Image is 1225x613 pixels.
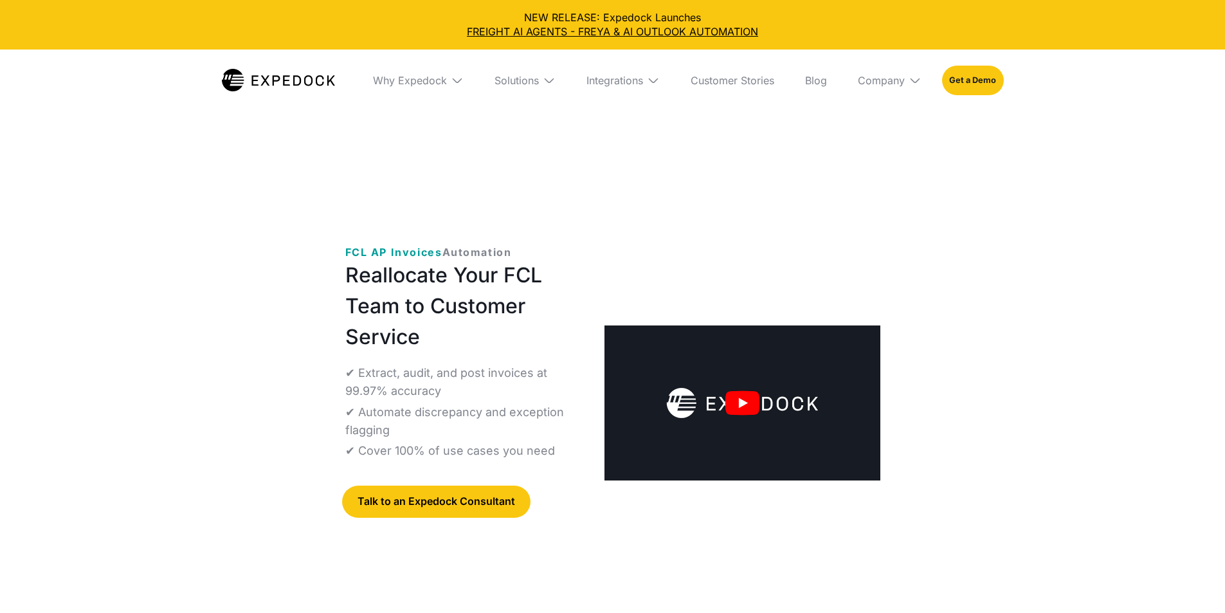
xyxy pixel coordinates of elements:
[495,74,539,87] div: Solutions
[10,24,1215,39] a: FREIGHT AI AGENTS - FREYA & AI OUTLOOK AUTOMATION
[10,10,1215,39] div: NEW RELEASE: Expedock Launches
[345,246,442,259] span: FCL AP Invoices
[373,74,447,87] div: Why Expedock
[586,74,643,87] div: Integrations
[345,403,584,439] p: ✔ Automate discrepancy and exception flagging
[342,486,531,518] a: Talk to an Expedock Consultant
[345,244,512,260] p: ‍ Automation
[680,50,785,111] a: Customer Stories
[345,442,555,460] p: ✔ Cover 100% of use cases you need
[345,364,584,400] p: ✔ Extract, audit, and post invoices at 99.97% accuracy
[858,74,905,87] div: Company
[345,260,584,352] h1: Reallocate Your FCL Team to Customer Service
[942,66,1003,95] a: Get a Demo
[795,50,837,111] a: Blog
